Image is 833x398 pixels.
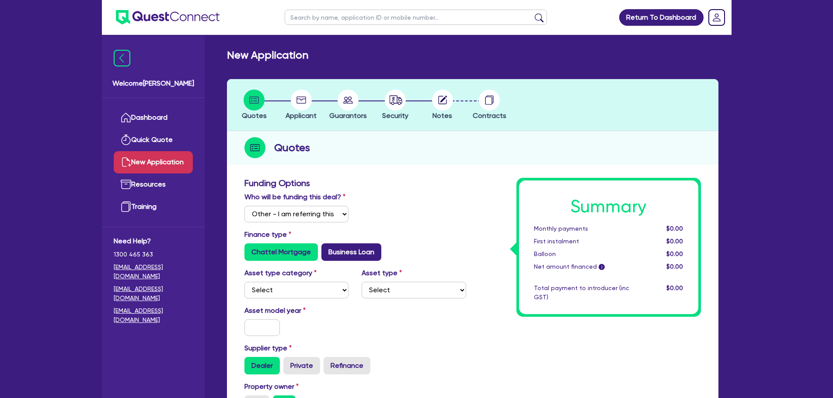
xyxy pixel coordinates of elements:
input: Search by name, application ID or mobile number... [285,10,547,25]
span: $0.00 [666,225,683,232]
a: [EMAIL_ADDRESS][DOMAIN_NAME] [114,263,193,281]
a: Dashboard [114,107,193,129]
a: [EMAIL_ADDRESS][DOMAIN_NAME] [114,284,193,303]
img: quest-connect-logo-blue [116,10,220,24]
span: Applicant [286,111,317,120]
div: Monthly payments [527,224,636,233]
h3: Funding Options [244,178,466,188]
span: $0.00 [666,238,683,245]
div: Total payment to introducer (inc GST) [527,284,636,302]
div: First instalment [527,237,636,246]
label: Business Loan [321,243,381,261]
img: step-icon [244,137,265,158]
label: Finance type [244,229,291,240]
a: Return To Dashboard [619,9,704,26]
span: $0.00 [666,263,683,270]
div: Net amount financed [527,262,636,271]
label: Asset type [362,268,402,278]
label: Who will be funding this deal? [244,192,345,202]
a: New Application [114,151,193,173]
a: Training [114,196,193,218]
label: Private [283,357,320,374]
span: 1300 465 363 [114,250,193,259]
img: quick-quote [121,135,131,145]
span: Guarantors [329,111,367,120]
h2: Quotes [274,140,310,156]
span: i [599,264,605,270]
span: Welcome [PERSON_NAME] [112,78,194,89]
a: Dropdown toggle [705,6,728,29]
span: Quotes [242,111,267,120]
span: Contracts [473,111,506,120]
a: [EMAIL_ADDRESS][DOMAIN_NAME] [114,306,193,325]
span: Need Help? [114,236,193,246]
label: Chattel Mortgage [244,243,318,261]
img: icon-menu-close [114,50,130,66]
label: Asset type category [244,268,317,278]
span: Security [382,111,408,120]
h1: Summary [534,196,683,217]
a: Quick Quote [114,129,193,151]
span: Notes [432,111,452,120]
span: $0.00 [666,250,683,257]
label: Dealer [244,357,280,374]
h2: New Application [227,49,308,62]
label: Property owner [244,381,299,392]
label: Supplier type [244,343,292,353]
img: resources [121,179,131,190]
a: Resources [114,173,193,196]
img: training [121,201,131,212]
div: Balloon [527,249,636,259]
label: Refinance [324,357,370,374]
img: new-application [121,157,131,167]
label: Asset model year [238,305,356,316]
span: $0.00 [666,284,683,291]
